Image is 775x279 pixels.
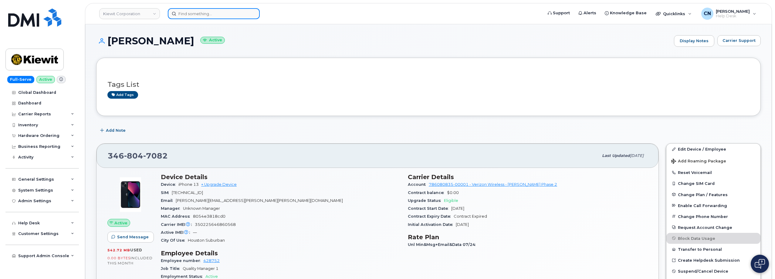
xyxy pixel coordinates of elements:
a: Create Helpdesk Submission [666,255,760,266]
button: Change Phone Number [666,211,760,222]
span: Last updated [602,153,630,158]
button: Add Note [96,125,131,136]
span: Contract Expired [454,214,487,219]
span: 346 [108,151,168,160]
span: Unl Min&Msg+Email&Data 07/24 [408,242,479,247]
span: Carrier IMEI [161,222,195,227]
span: — [193,230,197,235]
h3: Employee Details [161,250,401,257]
span: Manager [161,206,183,211]
span: 0.00 Bytes [107,256,130,260]
span: Initial Activation Date [408,222,456,227]
button: Block Data Usage [666,233,760,244]
span: Active [205,274,218,279]
a: 786080835-00001 - Verizon Wireless - [PERSON_NAME] Phase 2 [429,182,557,187]
span: Quality Manager 1 [183,266,218,271]
span: [DATE] [456,222,469,227]
a: + Upgrade Device [201,182,237,187]
span: Employment Status [161,274,205,279]
span: [PERSON_NAME][EMAIL_ADDRESS][PERSON_NAME][PERSON_NAME][DOMAIN_NAME] [176,198,343,203]
span: Unknown Manager [183,206,220,211]
span: Account [408,182,429,187]
h1: [PERSON_NAME] [96,36,671,46]
span: 7082 [143,151,168,160]
span: Contract balance [408,190,447,195]
a: Display Notes [674,35,714,47]
small: Active [200,37,225,44]
span: [DATE] [630,153,644,158]
a: 428752 [203,258,220,263]
button: Enable Call Forwarding [666,200,760,211]
img: Open chat [755,259,765,269]
span: City Of Use [161,238,188,243]
button: Suspend/Cancel Device [666,266,760,277]
a: Add tags [107,91,138,99]
span: SIM [161,190,172,195]
span: Active IMEI [161,230,193,235]
h3: Device Details [161,173,401,181]
span: Contract Expiry Date [408,214,454,219]
span: Upgrade Status [408,198,444,203]
button: Send Message [107,232,154,243]
span: Change Plan / Features [678,192,728,197]
h3: Tags List [107,81,750,88]
span: Suspend/Cancel Device [678,269,728,274]
span: Active [114,220,127,226]
span: [DATE] [451,206,464,211]
span: Job Title [161,266,183,271]
span: Add Note [106,128,126,133]
span: 350225646860568 [195,222,236,227]
span: Houston Suburban [188,238,225,243]
img: image20231002-3703462-1ig824h.jpeg [112,176,149,213]
h3: Carrier Details [408,173,648,181]
span: 804 [124,151,143,160]
span: Add Roaming Package [671,159,726,165]
span: Device [161,182,178,187]
button: Carrier Support [717,35,761,46]
span: 542.72 MB [107,248,130,252]
button: Request Account Change [666,222,760,233]
button: Add Roaming Package [666,155,760,167]
button: Change Plan / Features [666,189,760,200]
span: Email [161,198,176,203]
span: MAC Address [161,214,193,219]
button: Transfer to Personal [666,244,760,255]
span: 8054e3818cd0 [193,214,225,219]
span: Send Message [117,234,149,240]
span: Eligible [444,198,458,203]
span: Enable Call Forwarding [678,203,727,208]
a: Edit Device / Employee [666,144,760,155]
button: Change SIM Card [666,178,760,189]
span: [TECHNICAL_ID] [172,190,203,195]
span: iPhone 13 [178,182,199,187]
h3: Rate Plan [408,233,648,241]
span: Employee number [161,258,203,263]
button: Reset Voicemail [666,167,760,178]
span: used [130,248,142,252]
span: Contract Start Date [408,206,451,211]
span: $0.00 [447,190,459,195]
span: Carrier Support [723,38,756,43]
